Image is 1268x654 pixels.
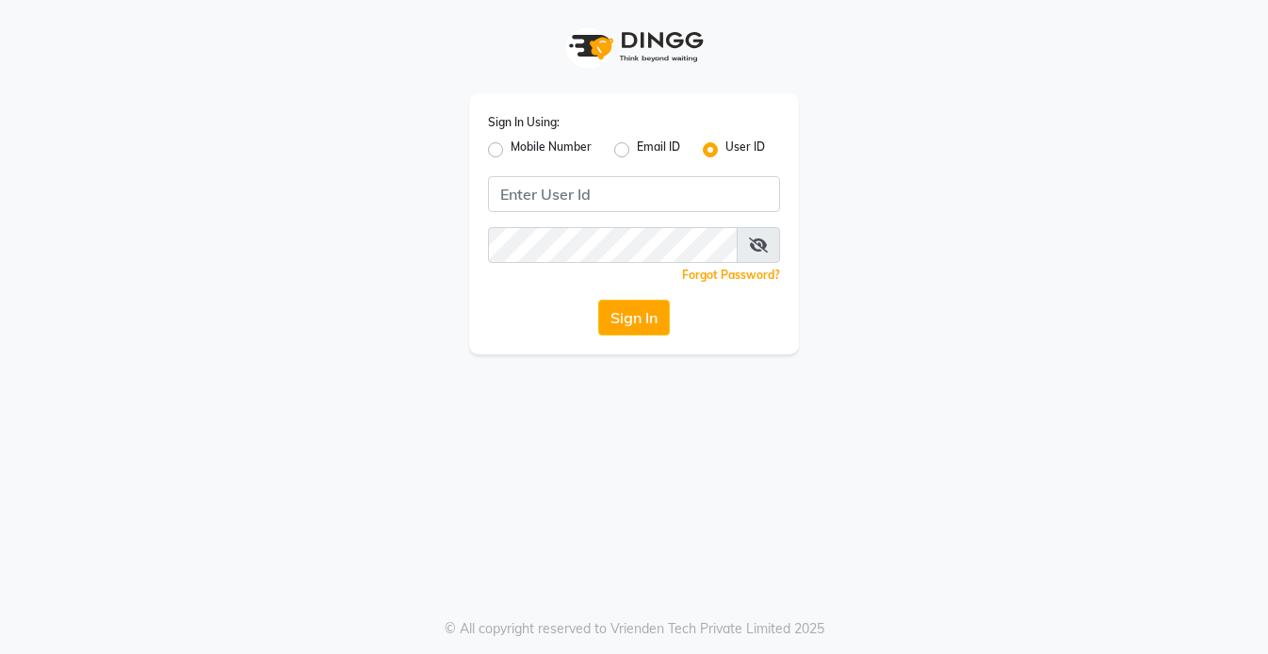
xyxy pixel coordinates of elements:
[725,139,765,161] label: User ID
[682,268,780,282] a: Forgot Password?
[488,114,560,131] label: Sign In Using:
[488,176,780,212] input: Username
[637,139,680,161] label: Email ID
[598,300,670,335] button: Sign In
[559,19,709,74] img: logo1.svg
[488,227,738,263] input: Username
[511,139,592,161] label: Mobile Number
